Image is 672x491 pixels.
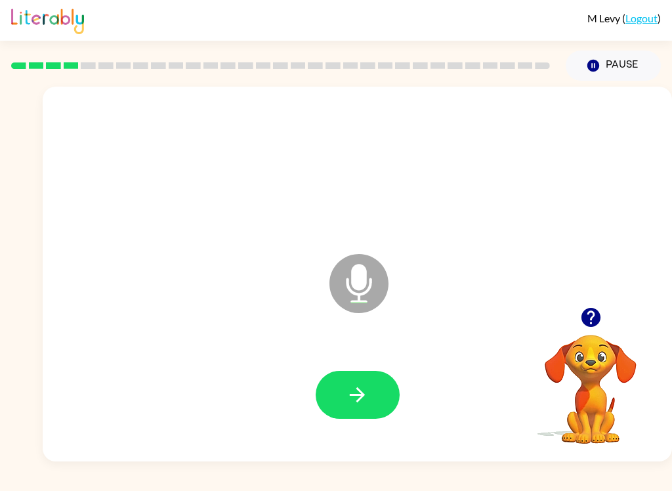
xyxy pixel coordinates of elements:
[587,12,622,24] span: M Levy
[625,12,658,24] a: Logout
[11,5,84,34] img: Literably
[587,12,661,24] div: ( )
[566,51,661,81] button: Pause
[525,314,656,446] video: Your browser must support playing .mp4 files to use Literably. Please try using another browser.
